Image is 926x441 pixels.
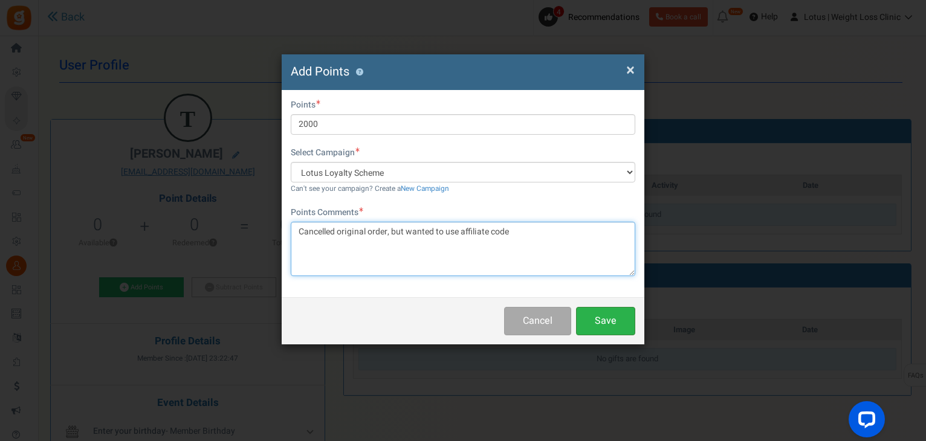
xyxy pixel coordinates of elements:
[291,207,363,219] label: Points Comments
[626,59,635,82] span: ×
[291,99,320,111] label: Points
[355,68,363,76] button: ?
[504,307,571,335] button: Cancel
[291,184,449,194] small: Can't see your campaign? Create a
[401,184,449,194] a: New Campaign
[576,307,635,335] button: Save
[291,147,360,159] label: Select Campaign
[291,63,349,80] span: Add Points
